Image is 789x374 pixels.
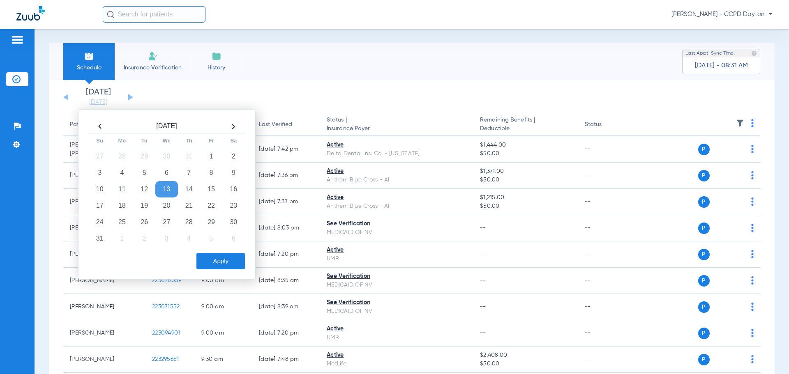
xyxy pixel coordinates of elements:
[195,294,252,320] td: 9:00 AM
[327,298,467,307] div: See Verification
[252,346,320,373] td: [DATE] 7:48 PM
[578,215,634,241] td: --
[252,163,320,189] td: [DATE] 7:36 PM
[480,176,571,184] span: $50.00
[480,330,486,336] span: --
[327,176,467,184] div: Anthem Blue Cross - AI
[480,124,571,133] span: Deductible
[578,320,634,346] td: --
[480,167,571,176] span: $1,371.00
[480,149,571,158] span: $50.00
[751,171,754,179] img: group-dot-blue.svg
[698,249,710,260] span: P
[152,330,180,336] span: 223094901
[327,281,467,289] div: MEDICAID OF NV
[259,120,292,129] div: Last Verified
[195,268,252,294] td: 9:00 AM
[578,346,634,373] td: --
[195,346,252,373] td: 9:30 AM
[327,167,467,176] div: Active
[197,64,236,72] span: History
[751,224,754,232] img: group-dot-blue.svg
[473,113,578,136] th: Remaining Benefits |
[480,193,571,202] span: $1,215.00
[11,35,24,45] img: hamburger-icon
[195,320,252,346] td: 9:00 AM
[252,136,320,163] td: [DATE] 7:42 PM
[751,355,754,363] img: group-dot-blue.svg
[480,202,571,211] span: $50.00
[751,119,754,127] img: group-dot-blue.svg
[16,6,45,21] img: Zuub Logo
[578,189,634,215] td: --
[327,351,467,360] div: Active
[751,329,754,337] img: group-dot-blue.svg
[751,50,757,56] img: last sync help info
[698,223,710,234] span: P
[327,325,467,333] div: Active
[698,301,710,313] span: P
[327,360,467,368] div: MetLife
[63,294,145,320] td: [PERSON_NAME]
[70,120,106,129] div: Patient Name
[698,144,710,155] span: P
[578,268,634,294] td: --
[327,141,467,149] div: Active
[212,51,221,61] img: History
[695,62,748,70] span: [DATE] - 08:31 AM
[69,64,108,72] span: Schedule
[578,163,634,189] td: --
[578,294,634,320] td: --
[480,225,486,231] span: --
[107,11,114,18] img: Search Icon
[480,278,486,283] span: --
[74,88,123,106] li: [DATE]
[751,197,754,206] img: group-dot-blue.svg
[327,333,467,342] div: UMR
[698,328,710,339] span: P
[327,220,467,228] div: See Verification
[751,250,754,258] img: group-dot-blue.svg
[480,141,571,149] span: $1,444.00
[578,113,634,136] th: Status
[84,51,94,61] img: Schedule
[111,120,222,133] th: [DATE]
[327,228,467,237] div: MEDICAID OF NV
[327,202,467,211] div: Anthem Blue Cross - AI
[480,351,571,360] span: $2,408.00
[327,307,467,316] div: MEDICAID OF NV
[259,120,314,129] div: Last Verified
[252,189,320,215] td: [DATE] 7:37 PM
[152,278,181,283] span: 223078059
[327,149,467,158] div: Delta Dental Ins. Co. - [US_STATE]
[320,113,473,136] th: Status |
[685,49,735,57] span: Last Appt. Sync Time:
[671,10,773,18] span: [PERSON_NAME] - CCPD Dayton
[480,251,486,257] span: --
[736,119,744,127] img: filter.svg
[578,136,634,163] td: --
[327,255,467,263] div: UMR
[63,346,145,373] td: [PERSON_NAME]
[152,356,179,362] span: 223295651
[751,145,754,153] img: group-dot-blue.svg
[74,98,123,106] a: [DATE]
[698,196,710,208] span: P
[327,246,467,255] div: Active
[252,294,320,320] td: [DATE] 8:39 AM
[121,64,185,72] span: Insurance Verification
[70,120,139,129] div: Patient Name
[63,320,145,346] td: [PERSON_NAME]
[148,51,158,61] img: Manual Insurance Verification
[252,320,320,346] td: [DATE] 7:20 PM
[698,275,710,287] span: P
[152,304,180,310] span: 223071552
[103,6,205,23] input: Search for patients
[327,124,467,133] span: Insurance Payer
[63,268,145,294] td: [PERSON_NAME]
[252,268,320,294] td: [DATE] 8:35 AM
[751,276,754,285] img: group-dot-blue.svg
[252,215,320,241] td: [DATE] 8:03 PM
[252,241,320,268] td: [DATE] 7:20 PM
[196,253,245,269] button: Apply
